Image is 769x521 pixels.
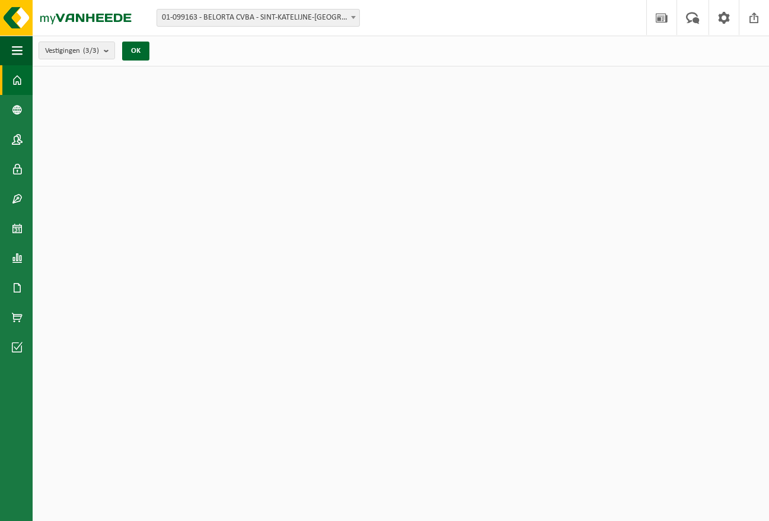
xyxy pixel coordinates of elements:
count: (3/3) [83,47,99,55]
span: Vestigingen [45,42,99,60]
span: 01-099163 - BELORTA CVBA - SINT-KATELIJNE-WAVER [157,9,359,26]
button: Vestigingen(3/3) [39,42,115,59]
button: OK [122,42,149,61]
span: 01-099163 - BELORTA CVBA - SINT-KATELIJNE-WAVER [157,9,360,27]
